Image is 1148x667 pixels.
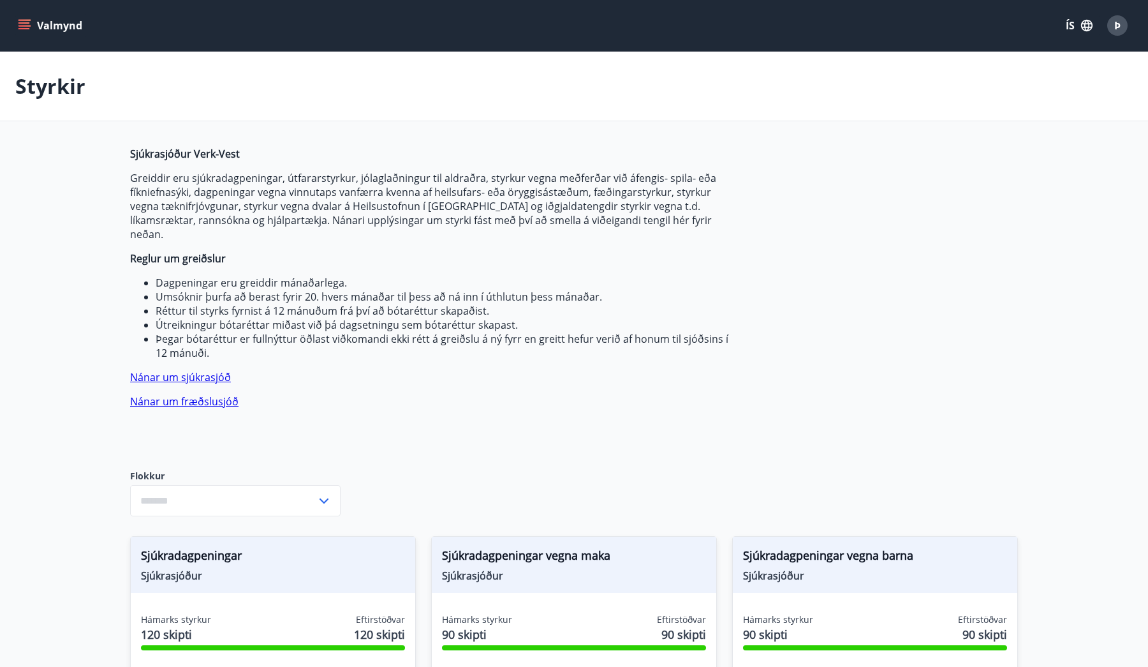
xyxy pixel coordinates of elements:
[15,72,85,100] p: Styrkir
[130,394,239,408] a: Nánar um fræðslusjóð
[156,304,732,318] li: Réttur til styrks fyrnist á 12 mánuðum frá því að bótaréttur skapaðist.
[130,147,240,161] strong: Sjúkrasjóður Verk-Vest
[15,14,87,37] button: menu
[141,613,211,626] span: Hámarks styrkur
[130,171,732,241] p: Greiddir eru sjúkradagpeningar, útfararstyrkur, jólaglaðningur til aldraðra, styrkur vegna meðfer...
[1059,14,1100,37] button: ÍS
[141,626,211,643] span: 120 skipti
[442,626,512,643] span: 90 skipti
[1114,19,1121,33] span: Þ
[130,251,226,266] strong: Reglur um greiðslur
[141,569,405,583] span: Sjúkrasjóður
[743,626,813,643] span: 90 skipti
[743,613,813,626] span: Hámarks styrkur
[657,613,706,626] span: Eftirstöðvar
[743,569,1007,583] span: Sjúkrasjóður
[356,613,405,626] span: Eftirstöðvar
[442,613,512,626] span: Hámarks styrkur
[962,626,1007,643] span: 90 skipti
[661,626,706,643] span: 90 skipti
[156,290,732,304] li: Umsóknir þurfa að berast fyrir 20. hvers mánaðar til þess að ná inn í úthlutun þess mánaðar.
[130,370,231,384] a: Nánar um sjúkrasjóð
[130,470,341,483] label: Flokkur
[156,318,732,332] li: Útreikningur bótaréttar miðast við þá dagsetningu sem bótaréttur skapast.
[442,569,706,583] span: Sjúkrasjóður
[141,547,405,569] span: Sjúkradagpeningar
[1102,10,1133,41] button: Þ
[442,547,706,569] span: Sjúkradagpeningar vegna maka
[156,276,732,290] li: Dagpeningar eru greiddir mánaðarlega.
[743,547,1007,569] span: Sjúkradagpeningar vegna barna
[354,626,405,643] span: 120 skipti
[958,613,1007,626] span: Eftirstöðvar
[156,332,732,360] li: Þegar bótaréttur er fullnýttur öðlast viðkomandi ekki rétt á greiðslu á ný fyrr en greitt hefur v...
